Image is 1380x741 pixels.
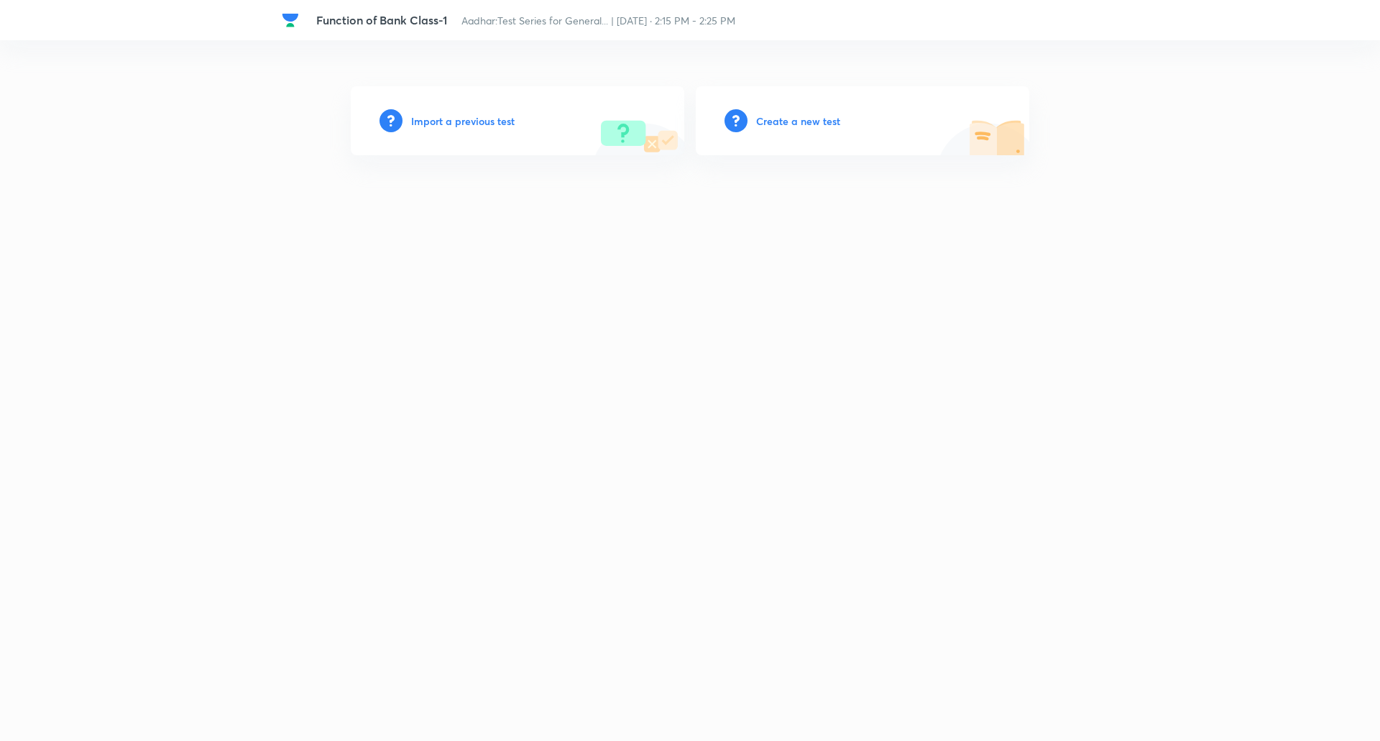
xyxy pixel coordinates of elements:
img: Company Logo [282,11,299,29]
h6: Import a previous test [411,114,515,129]
span: Aadhar:Test Series for General... | [DATE] · 2:15 PM - 2:25 PM [461,14,735,27]
a: Company Logo [282,11,305,29]
span: Function of Bank Class-1 [316,12,447,27]
h6: Create a new test [756,114,840,129]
